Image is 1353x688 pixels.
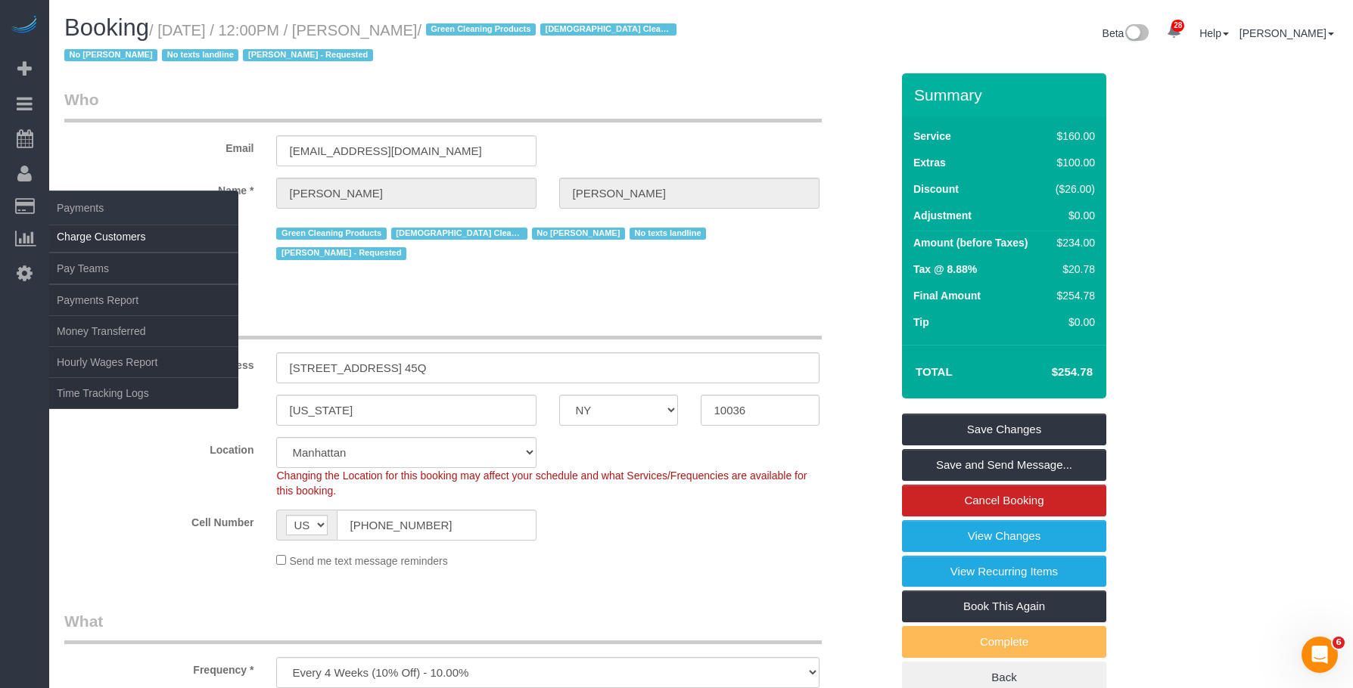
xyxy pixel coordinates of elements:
[1239,27,1334,39] a: [PERSON_NAME]
[426,23,536,36] span: Green Cleaning Products
[902,414,1106,445] a: Save Changes
[1050,208,1095,223] div: $0.00
[276,135,537,166] input: Email
[49,285,238,315] a: Payments Report
[49,347,238,377] a: Hourly Wages Report
[1103,27,1149,39] a: Beta
[49,221,238,409] ul: Payments
[243,49,372,61] span: [PERSON_NAME] - Requested
[532,228,625,240] span: No [PERSON_NAME]
[276,178,537,209] input: First Name
[53,657,265,677] label: Frequency *
[902,449,1106,481] a: Save and Send Message...
[53,135,265,156] label: Email
[49,378,238,408] a: Time Tracking Logs
[276,228,386,240] span: Green Cleaning Products
[1006,366,1093,379] h4: $254.78
[162,49,238,61] span: No texts landline
[913,262,977,277] label: Tax @ 8.88%
[1159,15,1189,48] a: 28
[914,86,1099,104] h3: Summary
[1050,288,1095,303] div: $254.78
[902,520,1106,552] a: View Changes
[1199,27,1229,39] a: Help
[913,181,959,197] label: Discount
[49,191,238,225] span: Payments
[9,15,39,36] img: Automaid Logo
[64,88,822,122] legend: Who
[1050,181,1095,197] div: ($26.00)
[913,315,929,330] label: Tip
[53,437,265,457] label: Location
[49,316,238,346] a: Money Transferred
[913,235,1028,250] label: Amount (before Taxes)
[913,155,946,170] label: Extras
[902,485,1106,516] a: Cancel Booking
[902,556,1106,587] a: View Recurring Items
[391,228,527,240] span: [DEMOGRAPHIC_DATA] Cleaner - Requested
[337,510,537,541] input: Cell Number
[913,208,972,223] label: Adjustment
[916,365,953,378] strong: Total
[276,247,406,259] span: [PERSON_NAME] - Requested
[276,470,807,497] span: Changing the Location for this booking may affect your schedule and what Services/Frequencies are...
[1124,24,1149,44] img: New interface
[1050,129,1095,144] div: $160.00
[276,395,537,426] input: City
[64,49,157,61] span: No [PERSON_NAME]
[64,305,822,339] legend: Where
[913,129,951,144] label: Service
[559,178,820,209] input: Last Name
[64,14,149,41] span: Booking
[630,228,706,240] span: No texts landline
[1050,235,1095,250] div: $234.00
[289,555,447,567] span: Send me text message reminders
[64,22,681,64] small: / [DATE] / 12:00PM / [PERSON_NAME]
[1171,20,1184,32] span: 28
[49,253,238,284] a: Pay Teams
[1050,155,1095,170] div: $100.00
[53,510,265,530] label: Cell Number
[1050,315,1095,330] div: $0.00
[49,222,238,252] a: Charge Customers
[701,395,820,426] input: Zip Code
[902,590,1106,622] a: Book This Again
[540,23,676,36] span: [DEMOGRAPHIC_DATA] Cleaner - Requested
[1333,637,1345,649] span: 6
[913,288,981,303] label: Final Amount
[64,610,822,644] legend: What
[1050,262,1095,277] div: $20.78
[1302,637,1338,673] iframe: Intercom live chat
[53,178,265,198] label: Name *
